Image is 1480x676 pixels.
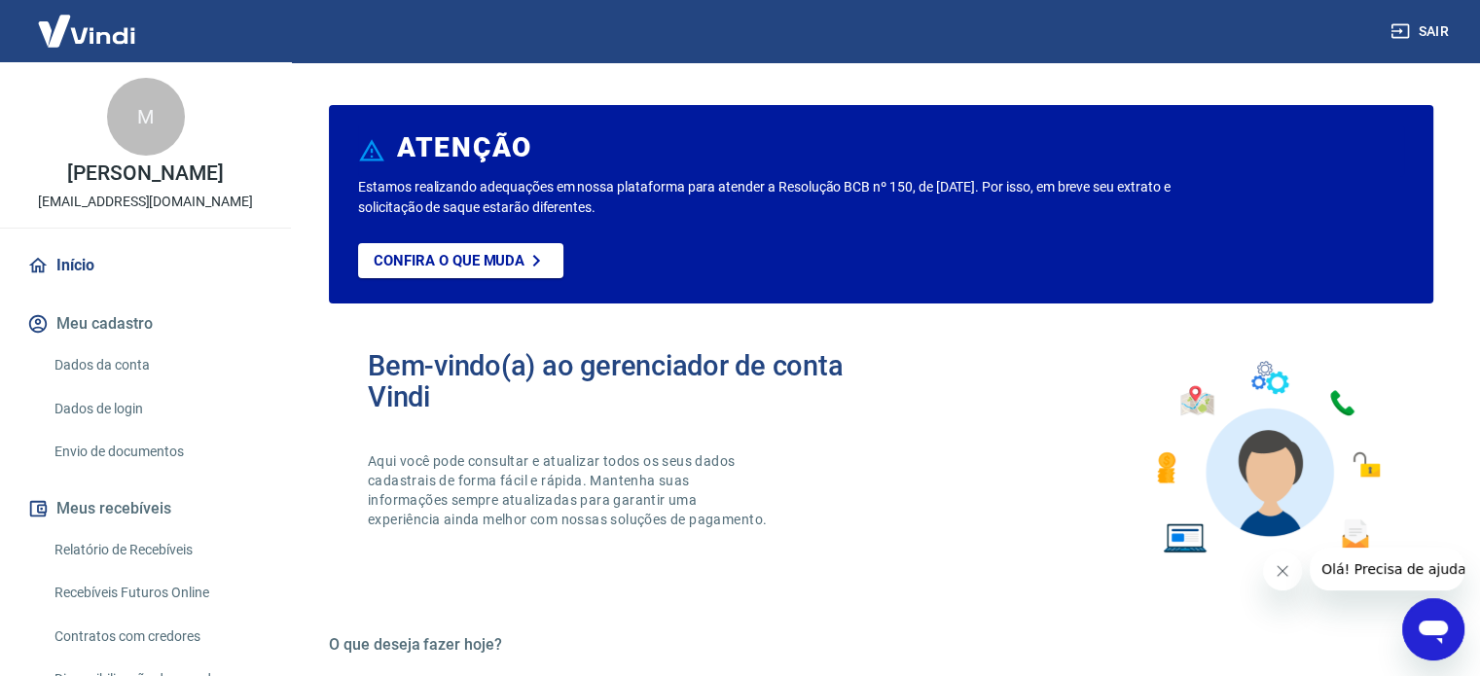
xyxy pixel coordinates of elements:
[1263,551,1302,590] iframe: Fechar mensagem
[1310,548,1464,590] iframe: Mensagem da empresa
[23,487,268,530] button: Meus recebíveis
[47,530,268,570] a: Relatório de Recebíveis
[1139,350,1394,565] img: Imagem de um avatar masculino com diversos icones exemplificando as funcionalidades do gerenciado...
[47,432,268,472] a: Envio de documentos
[374,252,524,269] p: Confira o que muda
[107,78,185,156] div: M
[47,389,268,429] a: Dados de login
[23,302,268,345] button: Meu cadastro
[397,138,532,158] h6: ATENÇÃO
[67,163,223,184] p: [PERSON_NAME]
[38,192,253,212] p: [EMAIL_ADDRESS][DOMAIN_NAME]
[12,14,163,29] span: Olá! Precisa de ajuda?
[47,345,268,385] a: Dados da conta
[47,617,268,657] a: Contratos com credores
[23,244,268,287] a: Início
[358,177,1195,218] p: Estamos realizando adequações em nossa plataforma para atender a Resolução BCB nº 150, de [DATE]....
[1402,598,1464,660] iframe: Botão para abrir a janela de mensagens
[368,451,771,529] p: Aqui você pode consultar e atualizar todos os seus dados cadastrais de forma fácil e rápida. Mant...
[47,573,268,613] a: Recebíveis Futuros Online
[368,350,882,412] h2: Bem-vindo(a) ao gerenciador de conta Vindi
[23,1,150,60] img: Vindi
[329,635,1433,655] h5: O que deseja fazer hoje?
[1387,14,1457,50] button: Sair
[358,243,563,278] a: Confira o que muda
